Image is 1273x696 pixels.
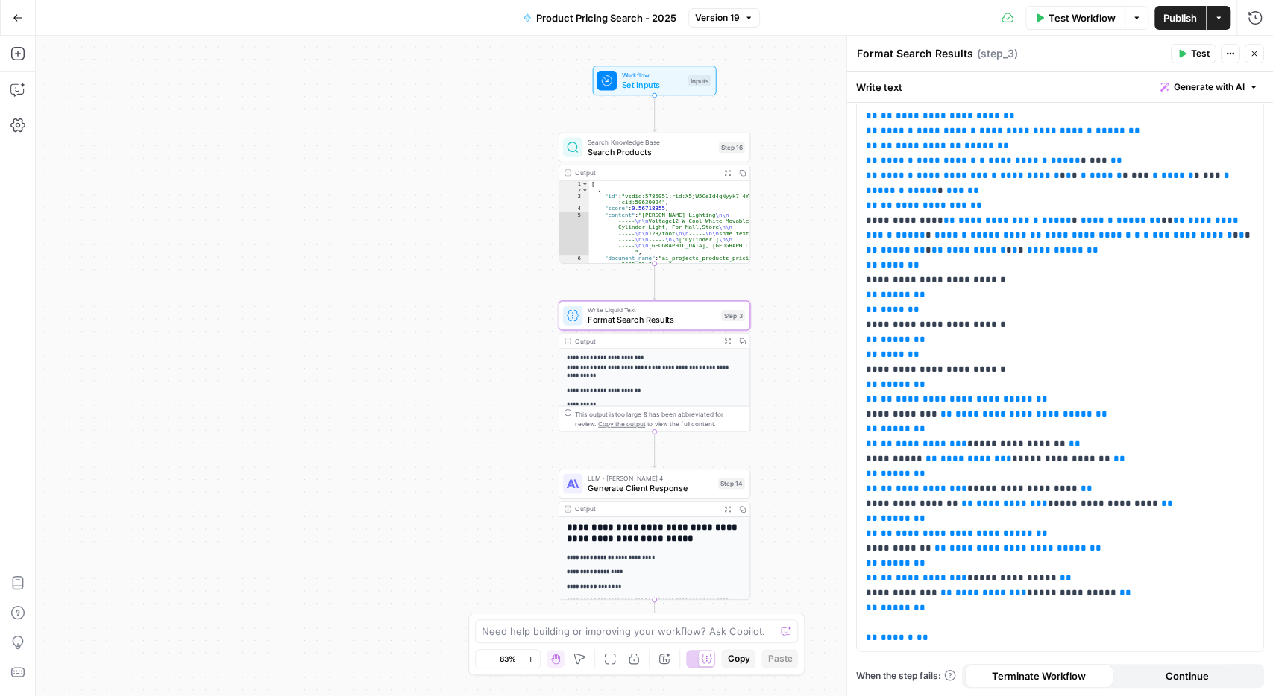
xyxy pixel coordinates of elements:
[559,66,750,95] div: WorkflowSet InputsInputs
[653,263,656,300] g: Edge from step_16 to step_3
[767,652,792,665] span: Paste
[536,10,676,25] span: Product Pricing Search - 2025
[622,70,683,80] span: Workflow
[1174,80,1245,94] span: Generate with AI
[575,168,716,177] div: Output
[559,212,589,255] div: 5
[688,75,711,86] div: Inputs
[857,46,973,61] textarea: Format Search Results
[992,668,1086,683] span: Terminate Workflow
[1154,6,1206,30] button: Publish
[588,482,713,495] span: Generate Client Response
[719,142,745,153] div: Step 16
[559,206,589,212] div: 4
[582,181,588,187] span: Toggle code folding, rows 1 through 123
[721,310,745,321] div: Step 3
[582,187,588,193] span: Toggle code folding, rows 2 through 26
[559,193,589,206] div: 3
[1113,664,1261,688] button: Continue
[588,314,717,326] span: Format Search Results
[761,649,798,668] button: Paste
[575,336,716,346] div: Output
[514,6,685,30] button: Product Pricing Search - 2025
[575,504,716,513] div: Output
[559,187,589,193] div: 2
[977,46,1018,61] span: ( step_3 )
[695,11,740,25] span: Version 19
[598,420,645,428] span: Copy the output
[721,649,755,668] button: Copy
[1154,77,1264,97] button: Generate with AI
[588,305,717,314] span: Write Liquid Text
[1049,10,1116,25] span: Test Workflow
[1025,6,1125,30] button: Test Workflow
[1163,10,1197,25] span: Publish
[856,669,956,683] a: When the step fails:
[653,95,656,132] g: Edge from start to step_16
[688,8,760,28] button: Version 19
[1165,668,1208,683] span: Continue
[559,255,589,268] div: 6
[588,137,714,147] span: Search Knowledge Base
[622,79,683,92] span: Set Inputs
[588,473,713,483] span: LLM · [PERSON_NAME] 4
[575,409,744,429] div: This output is too large & has been abbreviated for review. to view the full content.
[559,181,589,187] div: 1
[559,133,750,264] div: Search Knowledge BaseSearch ProductsStep 16Output[ { "id":"vsdid:5786051:rid:X5jW5CeId4qNyyk7-4YK...
[718,478,745,490] div: Step 14
[588,145,714,158] span: Search Products
[500,653,516,665] span: 83%
[847,72,1273,102] div: Write text
[1191,47,1210,60] span: Test
[653,431,656,468] g: Edge from step_3 to step_14
[1171,44,1216,63] button: Test
[727,652,749,665] span: Copy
